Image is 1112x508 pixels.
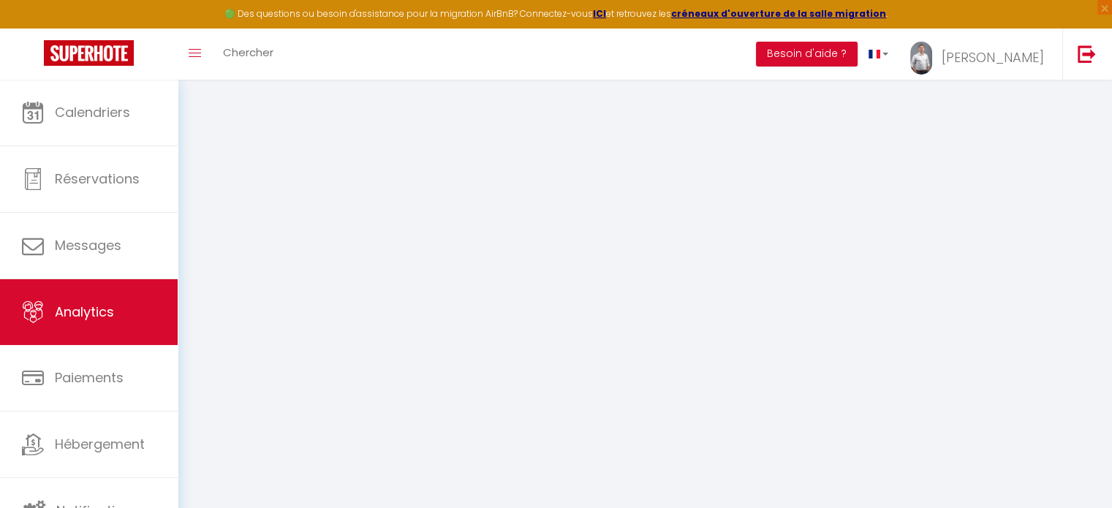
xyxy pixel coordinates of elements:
span: [PERSON_NAME] [942,48,1044,67]
button: Besoin d'aide ? [756,42,858,67]
span: Réservations [55,170,140,188]
img: logout [1078,45,1096,63]
button: Ouvrir le widget de chat LiveChat [12,6,56,50]
span: Messages [55,236,121,254]
span: Analytics [55,303,114,321]
span: Calendriers [55,103,130,121]
a: Chercher [212,29,284,80]
span: Hébergement [55,435,145,453]
img: Super Booking [44,40,134,66]
a: ICI [593,7,606,20]
img: ... [910,42,932,75]
span: Paiements [55,368,124,387]
a: créneaux d'ouverture de la salle migration [671,7,886,20]
span: Chercher [223,45,273,60]
a: ... [PERSON_NAME] [899,29,1062,80]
